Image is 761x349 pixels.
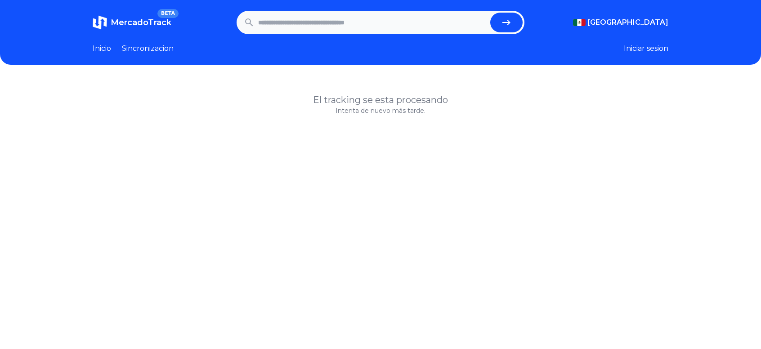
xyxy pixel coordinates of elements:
a: Inicio [93,43,111,54]
h1: El tracking se esta procesando [93,94,668,106]
span: MercadoTrack [111,18,171,27]
p: Intenta de nuevo más tarde. [93,106,668,115]
img: Mexico [573,19,586,26]
span: BETA [157,9,179,18]
a: Sincronizacion [122,43,174,54]
a: MercadoTrackBETA [93,15,171,30]
button: [GEOGRAPHIC_DATA] [573,17,668,28]
button: Iniciar sesion [624,43,668,54]
img: MercadoTrack [93,15,107,30]
span: [GEOGRAPHIC_DATA] [587,17,668,28]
